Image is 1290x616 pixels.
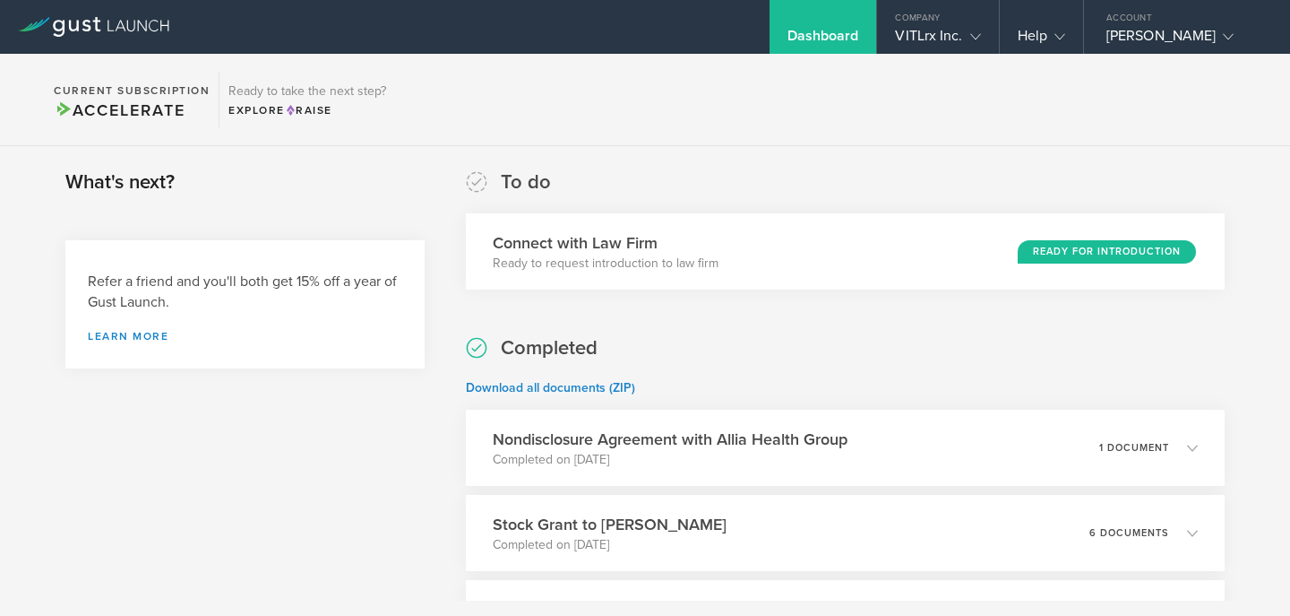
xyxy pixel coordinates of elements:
[787,27,859,54] div: Dashboard
[493,231,718,255] h3: Connect with Law Firm
[54,85,210,96] h2: Current Subscription
[1018,27,1065,54] div: Help
[501,335,598,361] h2: Completed
[501,169,551,195] h2: To do
[895,27,980,54] div: VITLrx Inc.
[54,100,185,120] span: Accelerate
[228,102,386,118] div: Explore
[65,169,175,195] h2: What's next?
[466,213,1225,290] div: Connect with Law FirmReady to request introduction to law firmReady for Introduction
[219,72,395,127] div: Ready to take the next step?ExploreRaise
[88,331,402,342] a: Learn more
[1018,240,1196,264] div: Ready for Introduction
[88,272,402,313] h3: Refer a friend and you'll both get 15% off a year of Gust Launch.
[1089,528,1169,538] p: 6 documents
[1099,443,1169,453] p: 1 document
[285,104,332,117] span: Raise
[493,255,718,273] p: Ready to request introduction to law firm
[493,451,847,469] p: Completed on [DATE]
[493,513,727,536] h3: Stock Grant to [PERSON_NAME]
[466,380,635,395] a: Download all documents (ZIP)
[493,536,727,554] p: Completed on [DATE]
[493,428,847,451] h3: Nondisclosure Agreement with Allia Health Group
[228,85,386,98] h3: Ready to take the next step?
[1106,27,1259,54] div: [PERSON_NAME]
